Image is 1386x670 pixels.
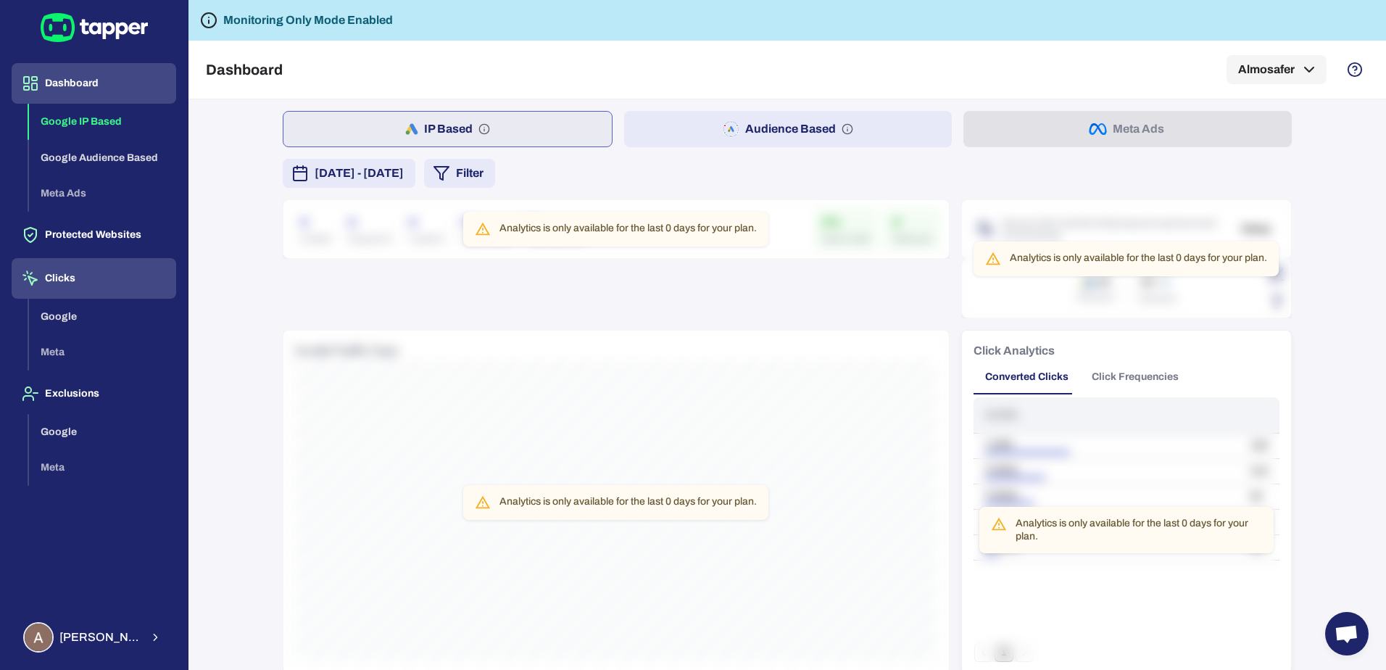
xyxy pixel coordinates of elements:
svg: Tapper is not blocking any fraudulent activity for this domain [200,12,217,29]
a: Google [29,309,176,321]
img: Ahmed Sobih [25,624,52,651]
button: Clicks [12,258,176,299]
svg: IP based: Search, Display, and Shopping. [478,123,490,135]
button: Ahmed Sobih[PERSON_NAME] Sobih [12,616,176,658]
div: Analytics is only available for the last 0 days for your plan. [1010,246,1267,272]
a: Dashboard [12,76,176,88]
div: Analytics is only available for the last 0 days for your plan. [499,489,757,516]
a: Google Audience Based [29,150,176,162]
a: Exclusions [12,386,176,399]
button: Google [29,299,176,335]
h6: Monitoring Only Mode Enabled [223,12,393,29]
div: Analytics is only available for the last 0 days for your plan. [1016,511,1262,549]
button: Google IP Based [29,104,176,140]
button: Protected Websites [12,215,176,255]
div: Analytics is only available for the last 0 days for your plan. [499,216,757,242]
a: Protected Websites [12,228,176,240]
button: Converted Clicks [974,360,1080,394]
button: Almosafer [1227,55,1327,84]
a: Google IP Based [29,115,176,127]
a: Clicks [12,271,176,284]
div: Open chat [1325,612,1369,655]
h6: Click Analytics [974,342,1055,360]
svg: Audience based: Search, Display, Shopping, Video Performance Max, Demand Generation [842,123,853,135]
button: Google [29,414,176,450]
button: Dashboard [12,63,176,104]
button: [DATE] - [DATE] [283,159,415,188]
button: Google Audience Based [29,140,176,176]
h5: Dashboard [206,61,283,78]
button: Click Frequencies [1080,360,1190,394]
button: Filter [424,159,495,188]
button: Audience Based [624,111,953,147]
span: [DATE] - [DATE] [315,165,404,182]
span: [PERSON_NAME] Sobih [59,630,141,645]
a: Google [29,424,176,437]
button: Exclusions [12,373,176,414]
button: IP Based [283,111,613,147]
